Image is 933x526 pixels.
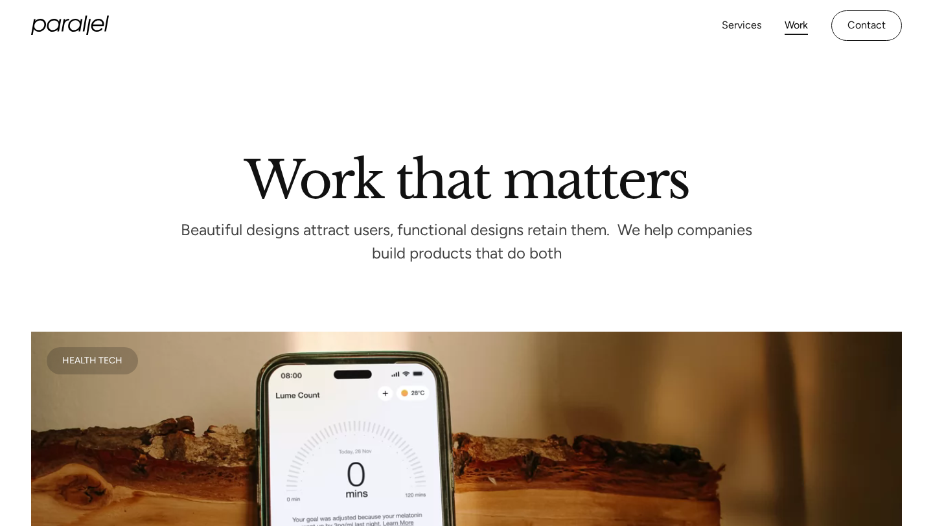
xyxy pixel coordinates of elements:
[97,155,836,199] h2: Work that matters
[722,16,761,35] a: Services
[831,10,902,41] a: Contact
[62,358,122,364] div: Health Tech
[175,225,758,259] p: Beautiful designs attract users, functional designs retain them. We help companies build products...
[785,16,808,35] a: Work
